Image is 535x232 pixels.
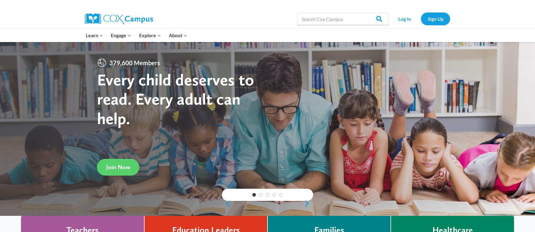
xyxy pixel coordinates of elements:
span: About [169,31,187,39]
a: Join Now [97,159,139,176]
a: Sign Up [421,12,450,25]
a: next [304,200,313,207]
input: Search Cox Campus [297,13,388,25]
a: Log In [391,12,418,25]
nav: Primary Navigation [82,29,191,42]
a: previous [222,200,231,207]
span: Learn [86,31,103,39]
div: content slider buttons [222,198,313,210]
a: 4 [272,193,276,197]
nav: Secondary Navigation [391,12,450,25]
strong: Every child deserves to read. Every adult can help. [97,70,254,128]
span: Explore [139,31,161,39]
a: 3 [266,193,269,197]
span: Join Now [106,163,130,171]
span: 379,600 Members [107,58,163,68]
a: 1 [252,193,256,197]
a: 2 [259,193,263,197]
img: Cox Campus [85,13,153,24]
a: 5 [279,193,283,197]
span: Engage [111,31,131,39]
